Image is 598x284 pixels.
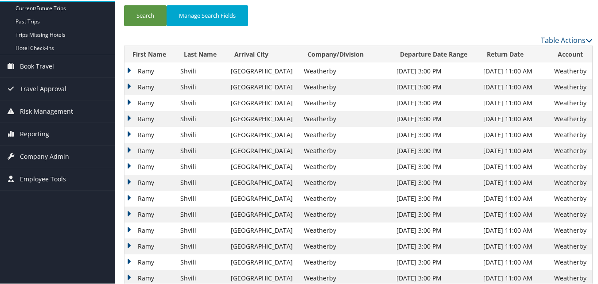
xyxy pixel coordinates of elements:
[299,190,392,206] td: Weatherby
[550,94,592,110] td: Weatherby
[392,206,479,222] td: [DATE] 3:00 PM
[550,126,592,142] td: Weatherby
[550,253,592,269] td: Weatherby
[124,158,176,174] td: Ramy
[176,142,226,158] td: Shvili
[392,158,479,174] td: [DATE] 3:00 PM
[392,110,479,126] td: [DATE] 3:00 PM
[392,94,479,110] td: [DATE] 3:00 PM
[479,78,549,94] td: [DATE] 11:00 AM
[550,45,592,62] th: Account: activate to sort column ascending
[20,100,73,122] span: Risk Management
[124,4,167,25] button: Search
[299,222,392,238] td: Weatherby
[299,94,392,110] td: Weatherby
[124,206,176,222] td: Ramy
[479,158,549,174] td: [DATE] 11:00 AM
[392,253,479,269] td: [DATE] 3:00 PM
[176,206,226,222] td: Shvili
[124,45,176,62] th: First Name: activate to sort column ascending
[226,78,300,94] td: [GEOGRAPHIC_DATA]
[226,110,300,126] td: [GEOGRAPHIC_DATA]
[176,45,226,62] th: Last Name: activate to sort column ascending
[226,253,300,269] td: [GEOGRAPHIC_DATA]
[392,62,479,78] td: [DATE] 3:00 PM
[20,77,66,99] span: Travel Approval
[20,145,69,167] span: Company Admin
[176,174,226,190] td: Shvili
[176,253,226,269] td: Shvili
[479,174,549,190] td: [DATE] 11:00 AM
[20,122,49,144] span: Reporting
[392,190,479,206] td: [DATE] 3:00 PM
[20,54,54,77] span: Book Travel
[479,238,549,253] td: [DATE] 11:00 AM
[479,94,549,110] td: [DATE] 11:00 AM
[479,45,549,62] th: Return Date: activate to sort column ascending
[299,78,392,94] td: Weatherby
[550,238,592,253] td: Weatherby
[392,45,479,62] th: Departure Date Range: activate to sort column ascending
[392,238,479,253] td: [DATE] 3:00 PM
[479,253,549,269] td: [DATE] 11:00 AM
[541,35,593,44] a: Table Actions
[299,45,392,62] th: Company/Division
[124,238,176,253] td: Ramy
[550,110,592,126] td: Weatherby
[176,238,226,253] td: Shvili
[479,142,549,158] td: [DATE] 11:00 AM
[479,190,549,206] td: [DATE] 11:00 AM
[299,126,392,142] td: Weatherby
[550,158,592,174] td: Weatherby
[176,110,226,126] td: Shvili
[299,62,392,78] td: Weatherby
[392,174,479,190] td: [DATE] 3:00 PM
[299,174,392,190] td: Weatherby
[124,174,176,190] td: Ramy
[176,190,226,206] td: Shvili
[124,126,176,142] td: Ramy
[479,110,549,126] td: [DATE] 11:00 AM
[226,94,300,110] td: [GEOGRAPHIC_DATA]
[479,126,549,142] td: [DATE] 11:00 AM
[226,174,300,190] td: [GEOGRAPHIC_DATA]
[226,45,300,62] th: Arrival City: activate to sort column ascending
[226,206,300,222] td: [GEOGRAPHIC_DATA]
[176,222,226,238] td: Shvili
[479,206,549,222] td: [DATE] 11:00 AM
[550,174,592,190] td: Weatherby
[299,238,392,253] td: Weatherby
[124,253,176,269] td: Ramy
[124,190,176,206] td: Ramy
[392,78,479,94] td: [DATE] 3:00 PM
[226,126,300,142] td: [GEOGRAPHIC_DATA]
[299,158,392,174] td: Weatherby
[550,206,592,222] td: Weatherby
[392,142,479,158] td: [DATE] 3:00 PM
[226,222,300,238] td: [GEOGRAPHIC_DATA]
[167,4,248,25] button: Manage Search Fields
[479,62,549,78] td: [DATE] 11:00 AM
[299,110,392,126] td: Weatherby
[20,167,66,189] span: Employee Tools
[176,126,226,142] td: Shvili
[392,222,479,238] td: [DATE] 3:00 PM
[124,142,176,158] td: Ramy
[226,142,300,158] td: [GEOGRAPHIC_DATA]
[299,206,392,222] td: Weatherby
[176,94,226,110] td: Shvili
[299,142,392,158] td: Weatherby
[124,94,176,110] td: Ramy
[176,62,226,78] td: Shvili
[124,62,176,78] td: Ramy
[124,222,176,238] td: Ramy
[550,222,592,238] td: Weatherby
[392,126,479,142] td: [DATE] 3:00 PM
[479,222,549,238] td: [DATE] 11:00 AM
[176,158,226,174] td: Shvili
[226,238,300,253] td: [GEOGRAPHIC_DATA]
[550,78,592,94] td: Weatherby
[176,78,226,94] td: Shvili
[299,253,392,269] td: Weatherby
[550,62,592,78] td: Weatherby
